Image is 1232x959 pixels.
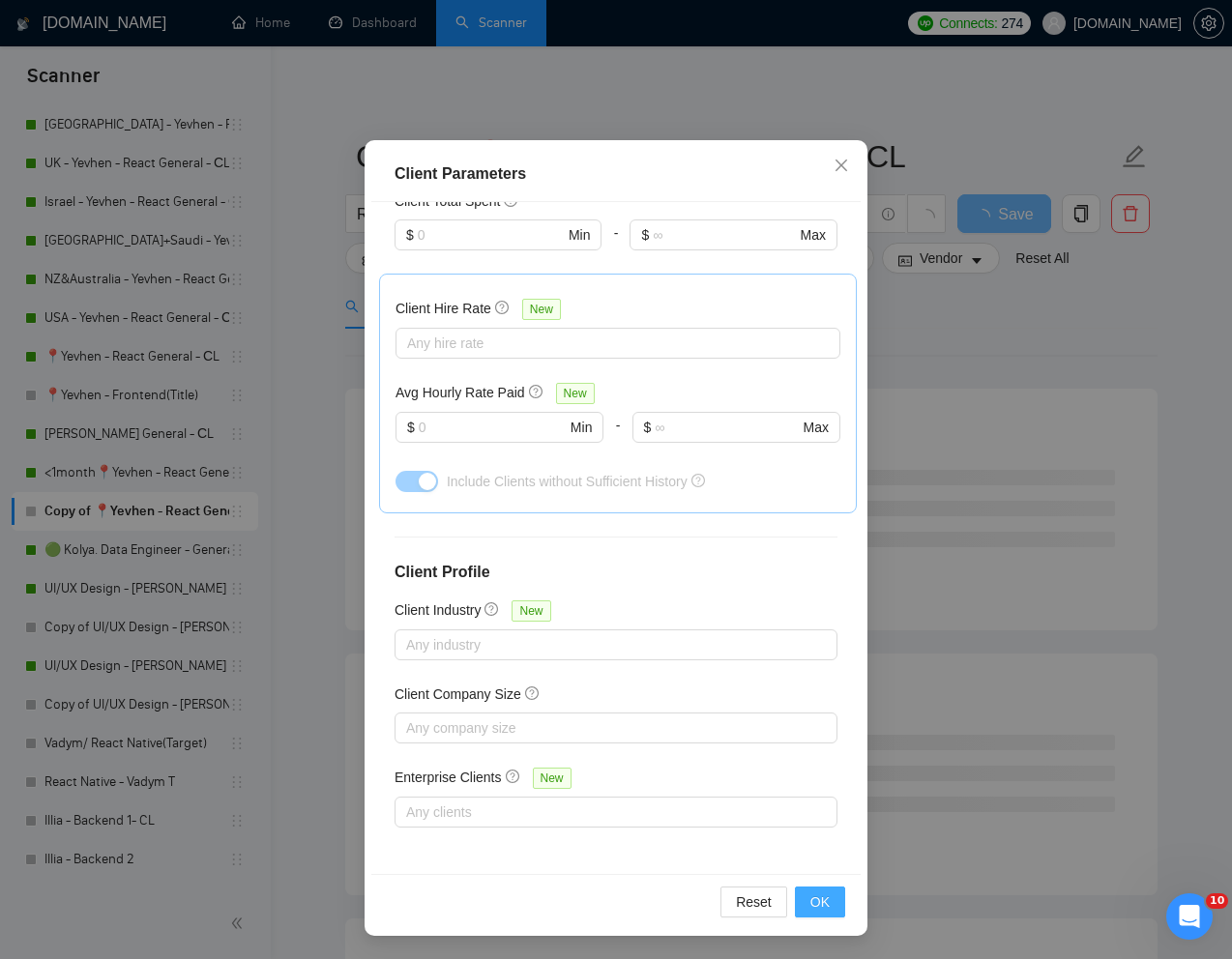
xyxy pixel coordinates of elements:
input: ∞ [655,417,799,438]
span: Min [571,417,593,438]
span: New [512,600,550,622]
span: Min [569,224,591,246]
span: question-circle [484,601,500,617]
input: ∞ [653,224,796,246]
div: - [603,412,631,466]
h5: Client Company Size [395,683,521,705]
h5: Avg Hourly Rate Paid [396,382,525,403]
h5: Client Industry [395,599,481,621]
div: Client Parameters [395,162,837,186]
span: $ [644,417,652,438]
div: - [601,219,630,274]
span: Max [804,417,829,438]
input: 0 [419,417,567,438]
span: question-circle [506,769,521,784]
span: New [533,768,572,789]
span: $ [641,224,649,246]
span: $ [406,224,414,246]
iframe: Intercom live chat [1166,893,1213,940]
span: Include Clients without Sufficient History [447,474,688,489]
span: question-circle [691,474,705,487]
span: New [522,299,561,320]
input: 0 [418,224,565,246]
span: New [556,383,595,404]
h5: Client Hire Rate [396,298,491,319]
span: question-circle [529,384,544,399]
span: $ [407,417,415,438]
button: OK [795,886,845,917]
h5: Enterprise Clients [395,767,502,788]
span: close [834,158,849,173]
h4: Client Profile [395,561,837,584]
span: Reset [736,891,772,913]
span: Max [801,224,826,246]
button: Close [815,140,867,192]
span: 10 [1206,893,1228,909]
span: question-circle [495,300,511,315]
span: OK [810,891,830,913]
button: Reset [720,886,787,917]
span: question-circle [525,685,541,701]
